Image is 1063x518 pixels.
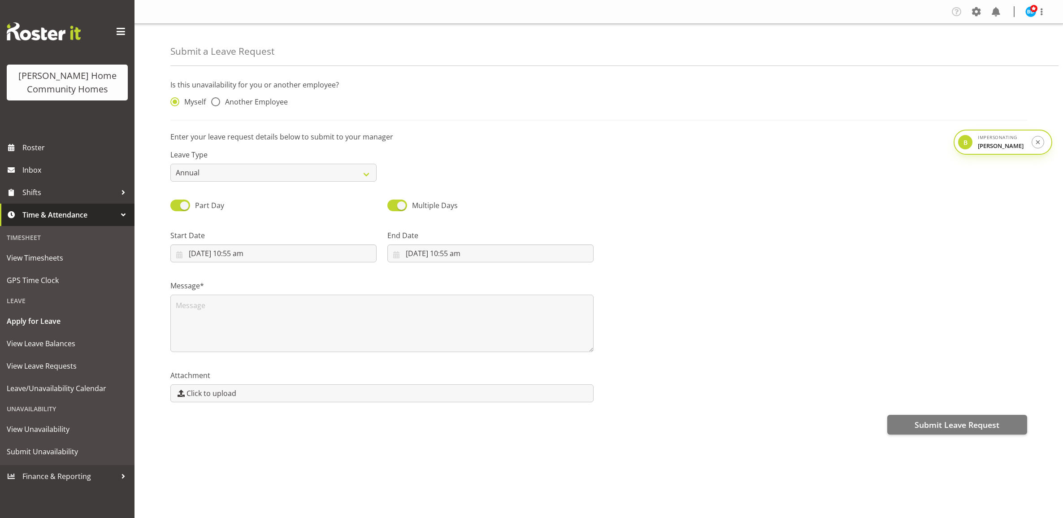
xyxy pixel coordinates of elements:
[412,200,458,210] span: Multiple Days
[7,382,128,395] span: Leave/Unavailability Calendar
[170,244,377,262] input: Click to select...
[179,97,206,106] span: Myself
[2,355,132,377] a: View Leave Requests
[2,418,132,440] a: View Unavailability
[170,370,594,381] label: Attachment
[2,269,132,292] a: GPS Time Clock
[22,163,130,177] span: Inbox
[7,314,128,328] span: Apply for Leave
[170,46,274,57] h4: Submit a Leave Request
[16,69,119,96] div: [PERSON_NAME] Home Community Homes
[170,131,1027,142] p: Enter your leave request details below to submit to your manager
[887,415,1027,435] button: Submit Leave Request
[22,141,130,154] span: Roster
[2,228,132,247] div: Timesheet
[220,97,288,106] span: Another Employee
[1025,6,1036,17] img: barbara-dunlop8515.jpg
[915,419,999,431] span: Submit Leave Request
[22,470,117,483] span: Finance & Reporting
[7,445,128,458] span: Submit Unavailability
[1032,136,1044,148] button: Stop impersonation
[387,244,594,262] input: Click to select...
[7,359,128,373] span: View Leave Requests
[7,337,128,350] span: View Leave Balances
[2,332,132,355] a: View Leave Balances
[170,280,594,291] label: Message*
[170,79,1027,90] p: Is this unavailability for you or another employee?
[2,247,132,269] a: View Timesheets
[7,22,81,40] img: Rosterit website logo
[2,292,132,310] div: Leave
[2,310,132,332] a: Apply for Leave
[22,208,117,222] span: Time & Attendance
[195,200,224,210] span: Part Day
[170,230,377,241] label: Start Date
[7,251,128,265] span: View Timesheets
[187,388,236,399] span: Click to upload
[7,274,128,287] span: GPS Time Clock
[2,440,132,463] a: Submit Unavailability
[2,377,132,400] a: Leave/Unavailability Calendar
[387,230,594,241] label: End Date
[2,400,132,418] div: Unavailability
[22,186,117,199] span: Shifts
[170,149,377,160] label: Leave Type
[7,422,128,436] span: View Unavailability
